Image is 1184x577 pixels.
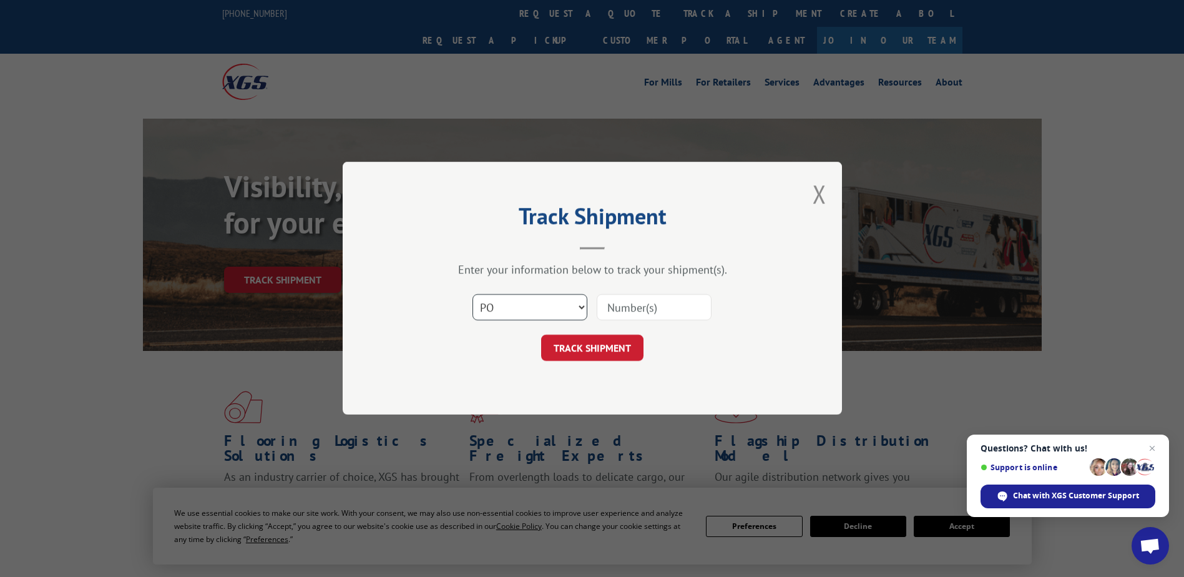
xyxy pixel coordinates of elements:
[405,207,780,231] h2: Track Shipment
[813,177,826,210] button: Close modal
[541,335,643,362] button: TRACK SHIPMENT
[981,443,1155,453] span: Questions? Chat with us!
[1132,527,1169,565] div: Open chat
[405,263,780,277] div: Enter your information below to track your shipment(s).
[1145,441,1160,456] span: Close chat
[981,463,1085,472] span: Support is online
[597,295,712,321] input: Number(s)
[1013,490,1139,501] span: Chat with XGS Customer Support
[981,485,1155,508] div: Chat with XGS Customer Support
